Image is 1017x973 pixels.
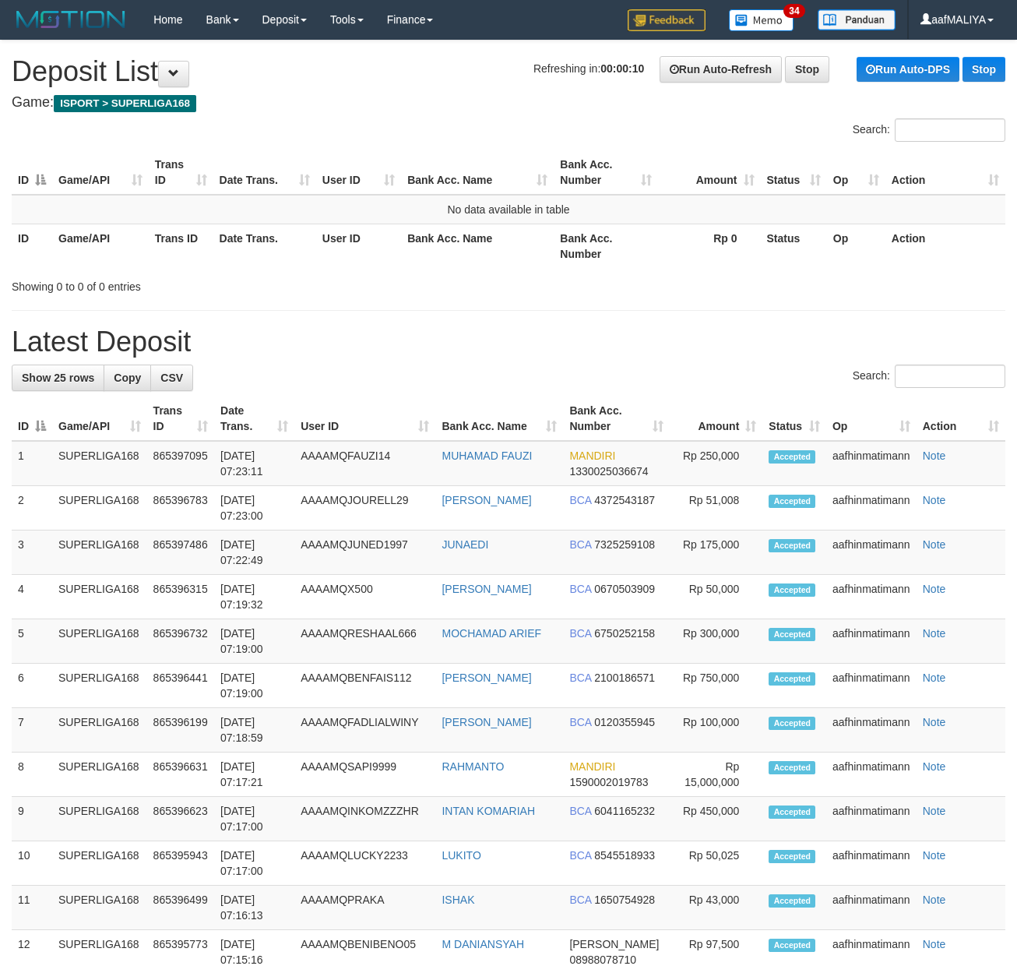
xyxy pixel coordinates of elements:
span: BCA [569,894,591,906]
td: 2 [12,486,52,531]
a: Note [923,494,946,506]
span: Copy 1590002019783 to clipboard [569,776,648,788]
span: BCA [569,627,591,640]
td: [DATE] 07:23:00 [214,486,294,531]
span: Accepted [769,894,815,908]
td: aafhinmatimann [826,886,917,930]
a: Run Auto-Refresh [660,56,782,83]
span: Copy 8545518933 to clipboard [594,849,655,862]
td: AAAAMQJUNED1997 [294,531,435,575]
span: CSV [160,372,183,384]
td: [DATE] 07:18:59 [214,708,294,753]
th: Op: activate to sort column ascending [827,150,885,195]
a: Note [923,938,946,950]
a: Note [923,805,946,817]
td: Rp 175,000 [670,531,763,575]
th: Date Trans.: activate to sort column ascending [213,150,316,195]
a: CSV [150,365,193,391]
td: AAAAMQX500 [294,575,435,619]
span: Copy 0670503909 to clipboard [594,583,655,595]
span: Refreshing in: [533,62,644,75]
th: Action: activate to sort column ascending [917,397,1005,441]
td: AAAAMQFADLIALWINY [294,708,435,753]
th: Trans ID: activate to sort column ascending [149,150,213,195]
a: Note [923,716,946,728]
td: aafhinmatimann [826,708,917,753]
td: SUPERLIGA168 [52,797,147,841]
td: Rp 43,000 [670,886,763,930]
td: 11 [12,886,52,930]
td: SUPERLIGA168 [52,708,147,753]
th: Op: activate to sort column ascending [826,397,917,441]
th: Game/API: activate to sort column ascending [52,397,147,441]
th: Date Trans. [213,224,316,268]
span: BCA [569,805,591,817]
span: Copy 4372543187 to clipboard [594,494,655,506]
td: [DATE] 07:16:13 [214,886,294,930]
th: Bank Acc. Name: activate to sort column ascending [435,397,563,441]
td: 865395943 [147,841,214,886]
span: Copy 6041165232 to clipboard [594,805,655,817]
td: [DATE] 07:22:49 [214,531,294,575]
a: Note [923,627,946,640]
a: Run Auto-DPS [857,57,959,82]
th: User ID [316,224,401,268]
a: [PERSON_NAME] [442,716,531,728]
td: [DATE] 07:23:11 [214,441,294,486]
a: Note [923,538,946,551]
th: Bank Acc. Name [401,224,554,268]
td: SUPERLIGA168 [52,531,147,575]
span: Accepted [769,717,815,730]
td: 865397486 [147,531,214,575]
a: ISHAK [442,894,474,906]
span: Accepted [769,583,815,597]
th: ID: activate to sort column descending [12,397,52,441]
a: Note [923,849,946,862]
span: Show 25 rows [22,372,94,384]
td: SUPERLIGA168 [52,575,147,619]
td: SUPERLIGA168 [52,841,147,886]
span: Copy 08988078710 to clipboard [569,954,636,966]
a: Copy [104,365,151,391]
td: 865396732 [147,619,214,664]
a: [PERSON_NAME] [442,494,531,506]
th: Amount: activate to sort column ascending [670,397,763,441]
a: Note [923,760,946,773]
th: Action [885,224,1005,268]
th: Bank Acc. Name: activate to sort column ascending [401,150,554,195]
td: SUPERLIGA168 [52,486,147,531]
th: ID [12,224,52,268]
td: AAAAMQFAUZI14 [294,441,435,486]
a: [PERSON_NAME] [442,672,531,684]
td: Rp 100,000 [670,708,763,753]
span: Copy 1330025036674 to clipboard [569,465,648,478]
a: MUHAMAD FAUZI [442,449,532,462]
th: Status: activate to sort column ascending [761,150,827,195]
th: Bank Acc. Number [554,224,658,268]
td: AAAAMQLUCKY2233 [294,841,435,886]
td: SUPERLIGA168 [52,619,147,664]
span: Accepted [769,495,815,508]
td: aafhinmatimann [826,619,917,664]
th: Action: activate to sort column ascending [885,150,1005,195]
td: Rp 750,000 [670,664,763,708]
td: 8 [12,753,52,797]
td: [DATE] 07:19:00 [214,619,294,664]
td: SUPERLIGA168 [52,753,147,797]
th: Game/API [52,224,149,268]
td: AAAAMQJOURELL29 [294,486,435,531]
th: Trans ID: activate to sort column ascending [147,397,214,441]
td: 865396631 [147,753,214,797]
a: RAHMANTO [442,760,504,773]
span: Accepted [769,672,815,686]
a: INTAN KOMARIAH [442,805,535,817]
span: Accepted [769,806,815,819]
td: [DATE] 07:17:21 [214,753,294,797]
td: AAAAMQPRAKA [294,886,435,930]
span: Accepted [769,628,815,641]
div: Showing 0 to 0 of 0 entries [12,273,412,294]
td: aafhinmatimann [826,841,917,886]
td: Rp 50,025 [670,841,763,886]
a: Stop [962,57,1005,82]
td: 6 [12,664,52,708]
